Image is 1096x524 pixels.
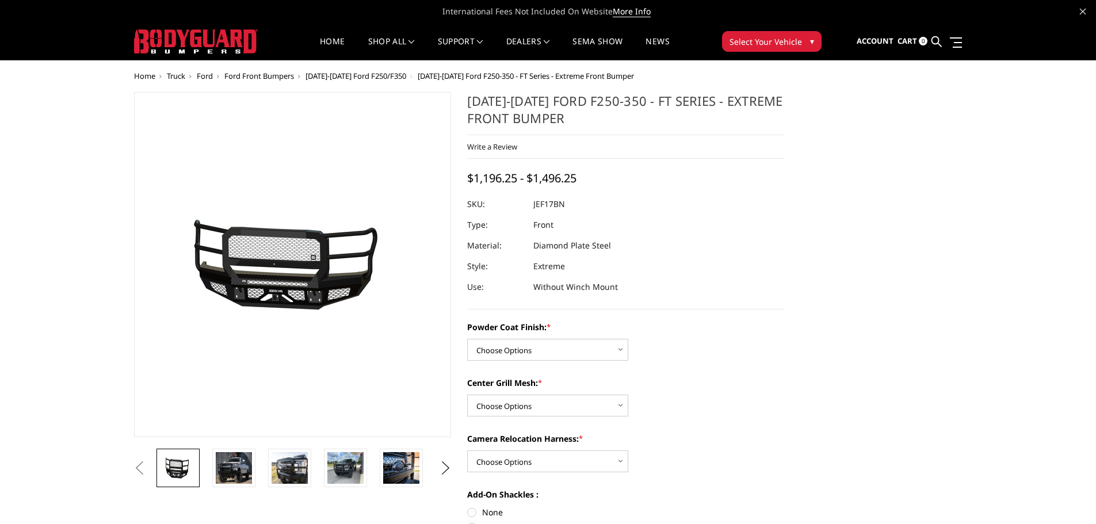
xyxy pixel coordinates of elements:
[467,433,785,445] label: Camera Relocation Harness:
[368,37,415,60] a: shop all
[722,31,822,52] button: Select Your Vehicle
[533,194,565,215] dd: JEF17BN
[134,29,258,53] img: BODYGUARD BUMPERS
[437,460,454,477] button: Next
[160,452,196,484] img: 2017-2022 Ford F250-350 - FT Series - Extreme Front Bumper
[730,36,802,48] span: Select Your Vehicle
[272,452,308,484] img: 2017-2022 Ford F250-350 - FT Series - Extreme Front Bumper
[646,37,669,60] a: News
[467,215,525,235] dt: Type:
[467,235,525,256] dt: Material:
[533,277,618,297] dd: Without Winch Mount
[467,321,785,333] label: Powder Coat Finish:
[506,37,550,60] a: Dealers
[131,460,148,477] button: Previous
[467,377,785,389] label: Center Grill Mesh:
[613,6,651,17] a: More Info
[898,26,927,57] a: Cart 0
[216,452,252,484] img: 2017-2022 Ford F250-350 - FT Series - Extreme Front Bumper
[467,92,785,135] h1: [DATE]-[DATE] Ford F250-350 - FT Series - Extreme Front Bumper
[572,37,623,60] a: SEMA Show
[224,71,294,81] a: Ford Front Bumpers
[467,256,525,277] dt: Style:
[467,277,525,297] dt: Use:
[810,35,814,47] span: ▾
[438,37,483,60] a: Support
[467,194,525,215] dt: SKU:
[305,71,406,81] a: [DATE]-[DATE] Ford F250/F350
[467,141,517,152] a: Write a Review
[167,71,185,81] a: Truck
[134,71,155,81] a: Home
[467,506,785,518] label: None
[919,37,927,45] span: 0
[533,215,553,235] dd: Front
[383,452,419,484] img: 2017-2022 Ford F250-350 - FT Series - Extreme Front Bumper
[320,37,345,60] a: Home
[134,92,452,437] a: 2017-2022 Ford F250-350 - FT Series - Extreme Front Bumper
[467,488,785,500] label: Add-On Shackles :
[467,170,576,186] span: $1,196.25 - $1,496.25
[533,256,565,277] dd: Extreme
[197,71,213,81] a: Ford
[327,452,364,484] img: 2017-2022 Ford F250-350 - FT Series - Extreme Front Bumper
[898,36,917,46] span: Cart
[418,71,634,81] span: [DATE]-[DATE] Ford F250-350 - FT Series - Extreme Front Bumper
[533,235,611,256] dd: Diamond Plate Steel
[857,36,893,46] span: Account
[857,26,893,57] a: Account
